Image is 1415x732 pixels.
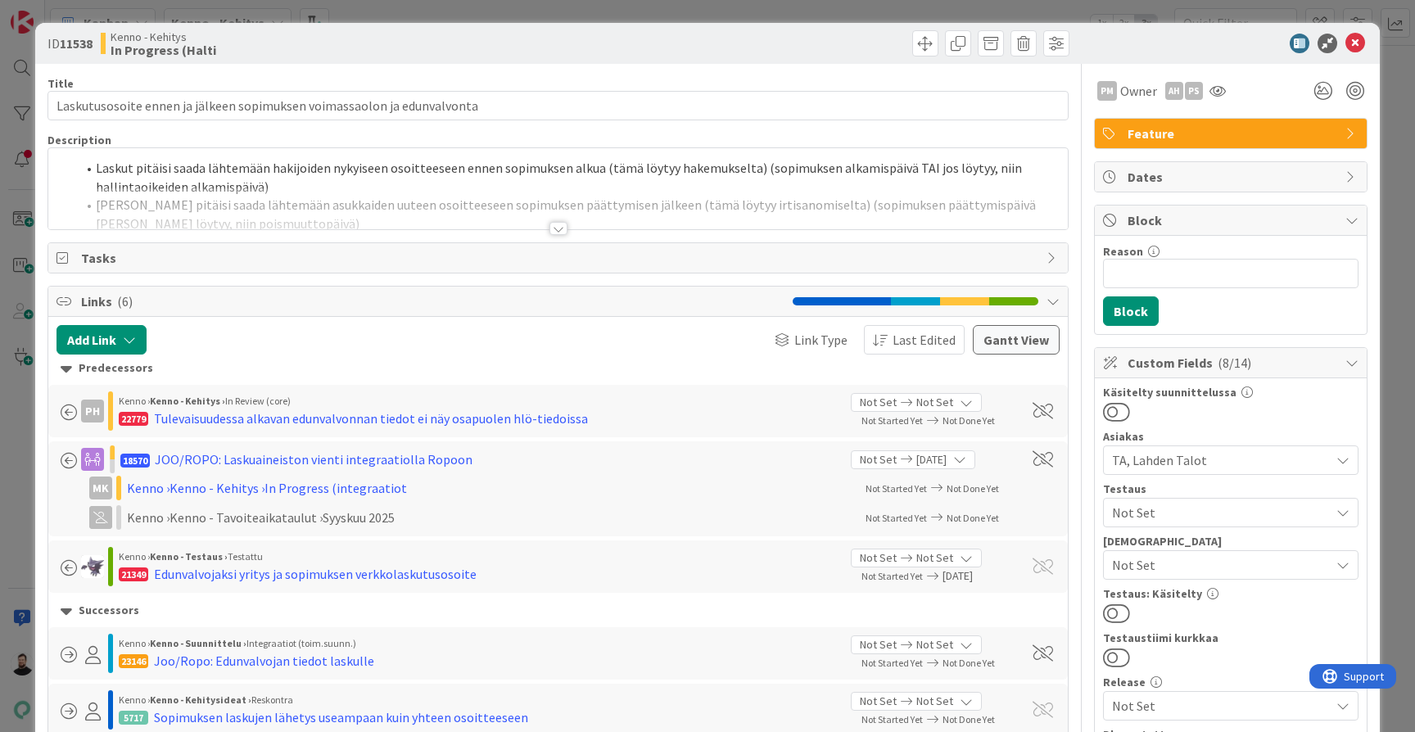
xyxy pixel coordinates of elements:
[1128,353,1337,373] span: Custom Fields
[119,395,150,407] span: Kenno ›
[866,512,927,524] span: Not Started Yet
[150,395,225,407] b: Kenno - Kehitys ›
[1218,355,1251,371] span: ( 8/14 )
[1103,386,1358,398] div: Käsitelty suunnittelussa
[943,713,995,725] span: Not Done Yet
[1103,244,1143,259] label: Reason
[228,550,263,563] span: Testattu
[916,549,953,567] span: Not Set
[943,567,1015,585] span: [DATE]
[1112,503,1330,522] span: Not Set
[861,657,923,669] span: Not Started Yet
[943,414,995,427] span: Not Done Yet
[81,248,1038,268] span: Tasks
[861,570,923,582] span: Not Started Yet
[34,2,75,22] span: Support
[47,133,111,147] span: Description
[150,550,228,563] b: Kenno - Testaus ›
[1112,555,1330,575] span: Not Set
[57,325,147,355] button: Add Link
[81,400,104,422] div: PH
[225,395,291,407] span: In Review (core)
[973,325,1060,355] button: Gantt View
[1120,81,1157,101] span: Owner
[47,91,1069,120] input: type card name here...
[76,159,1060,196] li: Laskut pitäisi saada lähtemään hakijoiden nykyiseen osoitteeseen ennen sopimuksen alkua (tämä löy...
[794,330,848,350] span: Link Type
[127,508,553,527] div: Kenno › Kenno - Tavoiteaikataulut › Syyskuu 2025
[1103,588,1358,599] div: Testaus: Käsitelty
[150,637,246,649] b: Kenno - Suunnittelu ›
[866,482,927,495] span: Not Started Yet
[89,477,112,499] div: MK
[154,564,477,584] div: Edunvalvojaksi yritys ja sopimuksen verkkolaskutusosoite
[1103,296,1159,326] button: Block
[60,35,93,52] b: 11538
[251,694,293,706] span: Reskontra
[1103,632,1358,644] div: Testaustiimi kurkkaa
[860,636,897,653] span: Not Set
[916,693,953,710] span: Not Set
[1128,124,1337,143] span: Feature
[119,412,148,426] div: 22779
[1103,676,1358,688] div: Release
[860,693,897,710] span: Not Set
[916,451,947,468] span: [DATE]
[861,414,923,427] span: Not Started Yet
[1128,210,1337,230] span: Block
[947,512,999,524] span: Not Done Yet
[119,567,148,581] div: 21349
[119,654,148,668] div: 23146
[119,711,148,725] div: 5717
[154,409,588,428] div: Tulevaisuudessa alkavan edunvalvonnan tiedot ei näy osapuolen hlö-tiedoissa
[81,291,784,311] span: Links
[1097,81,1117,101] div: PM
[860,451,897,468] span: Not Set
[111,43,216,56] b: In Progress (Halti
[893,330,956,350] span: Last Edited
[246,637,356,649] span: Integraatiot (toim.suunn.)
[117,293,133,310] span: ( 6 )
[943,657,995,669] span: Not Done Yet
[47,34,93,53] span: ID
[860,394,897,411] span: Not Set
[1128,167,1337,187] span: Dates
[1165,82,1183,100] div: AH
[860,549,897,567] span: Not Set
[81,555,104,578] img: LM
[1112,450,1330,470] span: TA, Lahden Talot
[111,30,216,43] span: Kenno - Kehitys
[119,637,150,649] span: Kenno ›
[47,76,74,91] label: Title
[1103,483,1358,495] div: Testaus
[861,713,923,725] span: Not Started Yet
[127,478,553,498] div: Kenno › Kenno - Kehitys › In Progress (integraatiot
[1185,82,1203,100] div: PS
[155,450,472,469] div: JOO/ROPO: Laskuaineiston vienti integraatiolla Ropoon
[119,694,150,706] span: Kenno ›
[864,325,965,355] button: Last Edited
[947,482,999,495] span: Not Done Yet
[916,636,953,653] span: Not Set
[1103,431,1358,442] div: Asiakas
[120,454,150,468] span: 18570
[1112,696,1330,716] span: Not Set
[154,707,528,727] div: Sopimuksen laskujen lähetys useampaan kuin yhteen osoitteeseen
[61,602,1056,620] div: Successors
[150,694,251,706] b: Kenno - Kehitysideat ›
[916,394,953,411] span: Not Set
[154,651,374,671] div: Joo/Ropo: Edunvalvojan tiedot laskulle
[1103,535,1358,547] div: [DEMOGRAPHIC_DATA]
[61,359,1056,377] div: Predecessors
[119,550,150,563] span: Kenno ›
